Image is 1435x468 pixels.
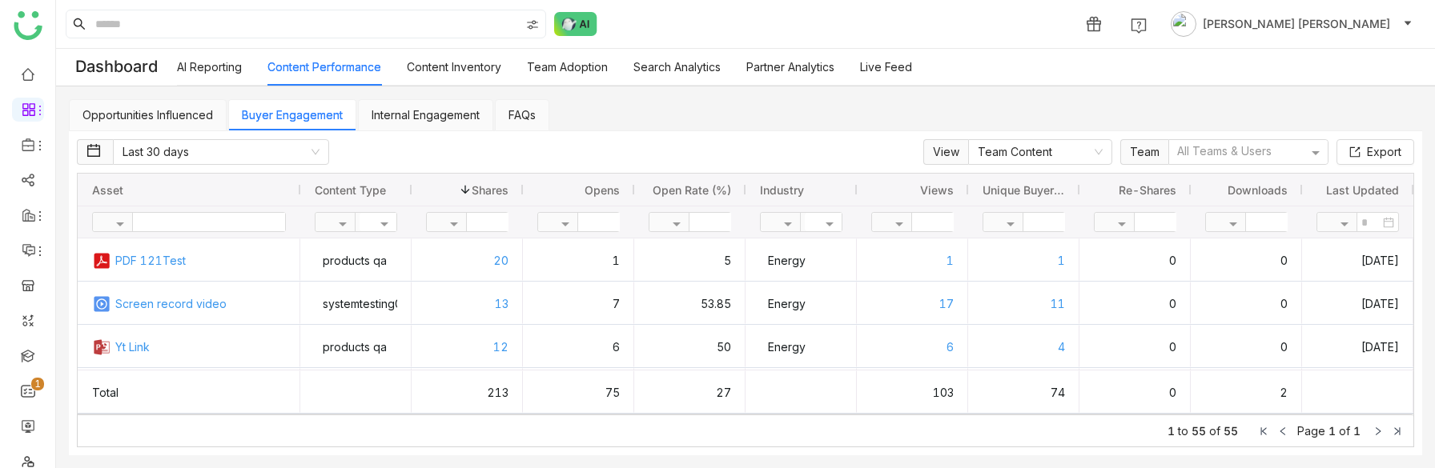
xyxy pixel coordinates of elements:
[633,60,721,74] a: Search Analytics
[537,239,620,282] gtmb-cell-renderer: 1
[978,140,1103,164] nz-select-item: Team Content
[537,369,620,411] gtmb-cell-renderer: 4
[323,282,416,325] div: systemtesting011
[123,140,320,164] nz-select-item: Last 30 days
[426,239,508,282] div: 20
[649,371,731,414] gtmb-cell-renderer: 27
[1205,282,1288,325] div: 0
[768,282,850,325] div: Energy
[760,183,804,197] span: Industry
[537,371,620,414] gtmb-cell-renderer: 75
[1094,326,1176,368] div: 0
[1205,326,1288,368] div: 0
[92,282,286,325] div: Screen record video
[1094,371,1176,414] div: 0
[653,183,731,197] span: Open Rate (%)
[746,60,834,74] a: Partner Analytics
[1228,183,1288,197] span: Downloads
[92,239,286,282] div: PDF 121Test
[527,60,608,74] a: Team Adoption
[585,183,620,197] span: Opens
[871,282,954,325] div: 17
[983,239,1065,282] div: 1
[242,108,343,122] a: Buyer Engagement
[1209,424,1220,438] span: of
[426,282,508,325] div: 13
[649,239,731,282] gtmb-cell-renderer: 5
[115,326,286,368] a: Yt Link
[768,369,850,411] div: Energy
[426,371,508,414] div: 213
[1316,369,1399,411] gtmb-cell-renderer: [DATE]
[860,60,912,74] a: Live Feed
[537,326,620,368] gtmb-cell-renderer: 6
[1205,371,1288,414] div: 2
[923,139,968,165] span: View
[56,49,177,86] div: Dashboard
[1205,369,1288,411] div: 0
[1297,424,1325,438] span: Page
[177,60,242,74] a: AI Reporting
[649,369,731,411] gtmb-cell-renderer: 36.36
[537,282,620,325] gtmb-cell-renderer: 7
[1326,183,1399,197] span: Last Updated
[871,371,954,414] div: 103
[92,183,123,197] span: Asset
[92,371,286,414] div: Total
[1205,239,1288,282] div: 0
[115,239,286,282] a: PDF 121Test
[323,369,387,411] div: products qa
[1131,18,1147,34] img: help.svg
[34,376,41,392] p: 1
[1316,239,1399,282] gtmb-cell-renderer: [DATE]
[1171,11,1196,37] img: avatar
[14,11,42,40] img: logo
[649,326,731,368] gtmb-cell-renderer: 50
[472,183,508,197] span: Shares
[1178,424,1188,438] span: to
[768,239,850,282] div: Energy
[983,371,1065,414] div: 74
[92,294,111,314] img: mp4.svg
[983,183,1065,197] span: Unique Buyer Views
[407,60,501,74] a: Content Inventory
[1094,282,1176,325] div: 0
[508,108,536,122] a: FAQs
[768,326,850,368] div: Energy
[526,18,539,31] img: search-type.svg
[649,282,731,325] gtmb-cell-renderer: 53.85
[82,108,213,122] a: Opportunities Influenced
[1168,11,1416,37] button: [PERSON_NAME] [PERSON_NAME]
[323,239,387,282] div: products qa
[1353,424,1361,438] span: 1
[1203,15,1390,33] span: [PERSON_NAME] [PERSON_NAME]
[1094,369,1176,411] div: 0
[983,326,1065,368] div: 4
[1367,143,1401,161] span: Export
[1168,424,1175,438] span: 1
[1337,139,1414,165] button: Export
[1339,424,1350,438] span: of
[1094,239,1176,282] div: 0
[92,369,286,411] div: FAQs
[920,183,954,197] span: Views
[1192,424,1206,438] span: 55
[871,326,954,368] div: 6
[1316,282,1399,325] gtmb-cell-renderer: [DATE]
[1119,183,1176,197] span: Re-Shares
[983,369,1065,411] div: 4
[315,183,386,197] span: Content Type
[426,326,508,368] div: 12
[267,60,381,74] a: Content Performance
[31,378,44,390] nz-badge-sup: 1
[871,239,954,282] div: 1
[554,12,597,36] img: ask-buddy-normal.svg
[1224,424,1238,438] span: 55
[1328,424,1336,438] span: 1
[426,369,508,411] div: 11
[115,369,286,411] a: FAQs
[983,282,1065,325] div: 11
[92,338,111,357] img: pptx.svg
[871,369,954,411] div: 4
[92,326,286,368] div: Yt Link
